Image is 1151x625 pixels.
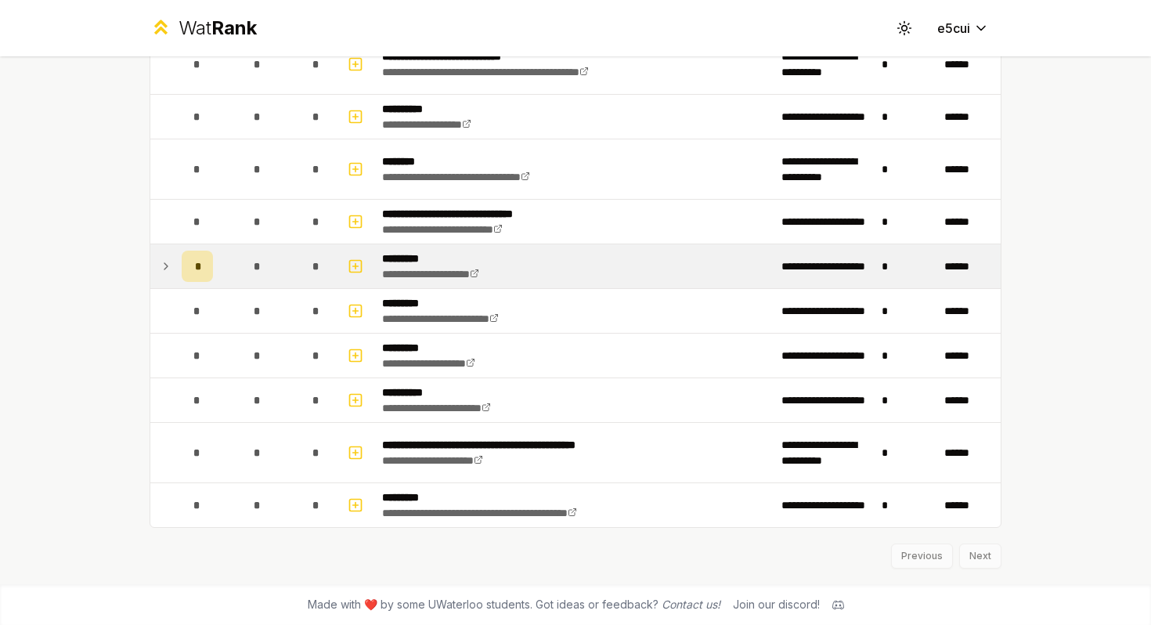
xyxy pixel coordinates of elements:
[211,16,257,39] span: Rank
[150,16,257,41] a: WatRank
[937,19,970,38] span: e5cui
[179,16,257,41] div: Wat
[308,597,720,612] span: Made with ❤️ by some UWaterloo students. Got ideas or feedback?
[925,14,1001,42] button: e5cui
[733,597,820,612] div: Join our discord!
[662,598,720,611] a: Contact us!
